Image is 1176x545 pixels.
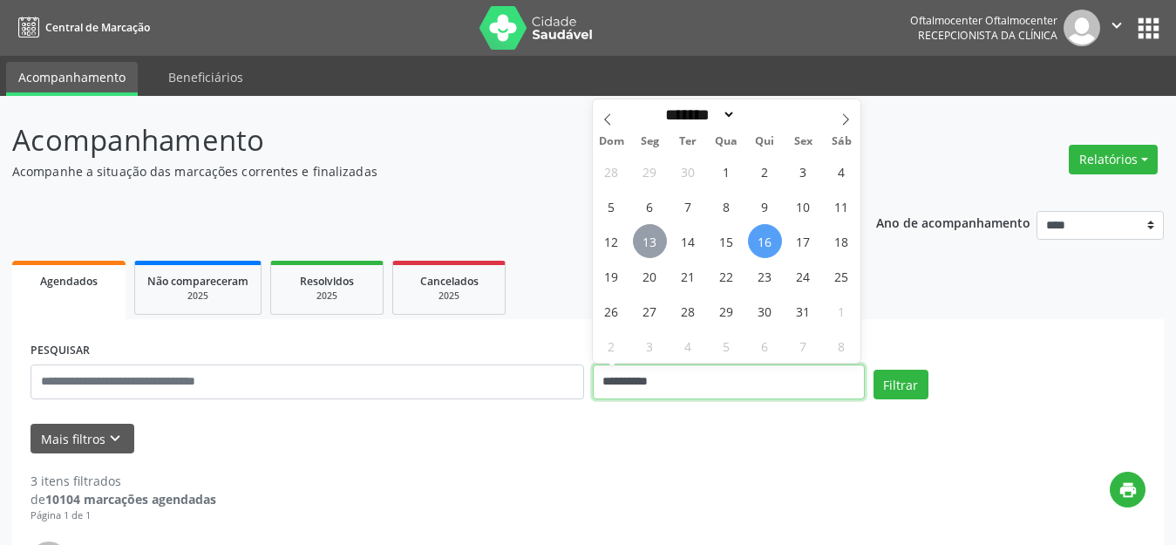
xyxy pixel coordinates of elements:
span: Outubro 4, 2025 [825,154,859,188]
i:  [1107,16,1126,35]
span: Recepcionista da clínica [918,28,1057,43]
span: Novembro 5, 2025 [710,329,744,363]
i: print [1118,480,1138,500]
span: Outubro 18, 2025 [825,224,859,258]
a: Beneficiários [156,62,255,92]
p: Acompanhe a situação das marcações correntes e finalizadas [12,162,819,181]
span: Sex [784,136,822,147]
span: Outubro 2, 2025 [748,154,782,188]
span: Outubro 28, 2025 [671,294,705,328]
span: Outubro 21, 2025 [671,259,705,293]
button:  [1100,10,1133,46]
span: Outubro 19, 2025 [595,259,629,293]
span: Outubro 22, 2025 [710,259,744,293]
img: img [1064,10,1100,46]
div: 2025 [147,290,248,303]
span: Outubro 5, 2025 [595,189,629,223]
span: Sáb [822,136,860,147]
span: Outubro 31, 2025 [786,294,820,328]
span: Novembro 4, 2025 [671,329,705,363]
span: Outubro 3, 2025 [786,154,820,188]
span: Central de Marcação [45,20,150,35]
div: de [31,490,216,508]
span: Ter [669,136,707,147]
p: Ano de acompanhamento [876,211,1030,233]
i: keyboard_arrow_down [105,429,125,448]
span: Qua [707,136,745,147]
div: Página 1 de 1 [31,508,216,523]
button: print [1110,472,1145,508]
button: Filtrar [874,370,928,399]
span: Outubro 13, 2025 [633,224,667,258]
input: Year [736,106,793,124]
label: PESQUISAR [31,337,90,364]
span: Novembro 6, 2025 [748,329,782,363]
span: Cancelados [420,274,479,289]
span: Outubro 27, 2025 [633,294,667,328]
span: Novembro 2, 2025 [595,329,629,363]
span: Novembro 1, 2025 [825,294,859,328]
a: Acompanhamento [6,62,138,96]
div: Oftalmocenter Oftalmocenter [910,13,1057,28]
button: Mais filtroskeyboard_arrow_down [31,424,134,454]
span: Novembro 3, 2025 [633,329,667,363]
select: Month [660,106,737,124]
span: Novembro 8, 2025 [825,329,859,363]
span: Setembro 30, 2025 [671,154,705,188]
span: Outubro 16, 2025 [748,224,782,258]
button: apps [1133,13,1164,44]
span: Outubro 1, 2025 [710,154,744,188]
button: Relatórios [1069,145,1158,174]
span: Novembro 7, 2025 [786,329,820,363]
span: Seg [630,136,669,147]
span: Outubro 7, 2025 [671,189,705,223]
span: Outubro 26, 2025 [595,294,629,328]
p: Acompanhamento [12,119,819,162]
a: Central de Marcação [12,13,150,42]
span: Outubro 15, 2025 [710,224,744,258]
span: Outubro 24, 2025 [786,259,820,293]
span: Não compareceram [147,274,248,289]
span: Outubro 6, 2025 [633,189,667,223]
span: Outubro 25, 2025 [825,259,859,293]
span: Resolvidos [300,274,354,289]
span: Outubro 9, 2025 [748,189,782,223]
div: 2025 [283,290,370,303]
span: Dom [593,136,631,147]
strong: 10104 marcações agendadas [45,491,216,508]
span: Outubro 17, 2025 [786,224,820,258]
span: Setembro 28, 2025 [595,154,629,188]
span: Outubro 23, 2025 [748,259,782,293]
div: 2025 [405,290,493,303]
span: Outubro 12, 2025 [595,224,629,258]
span: Outubro 11, 2025 [825,189,859,223]
span: Qui [745,136,784,147]
span: Outubro 14, 2025 [671,224,705,258]
span: Outubro 29, 2025 [710,294,744,328]
div: 3 itens filtrados [31,472,216,490]
span: Outubro 10, 2025 [786,189,820,223]
span: Outubro 8, 2025 [710,189,744,223]
span: Outubro 20, 2025 [633,259,667,293]
span: Setembro 29, 2025 [633,154,667,188]
span: Outubro 30, 2025 [748,294,782,328]
span: Agendados [40,274,98,289]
